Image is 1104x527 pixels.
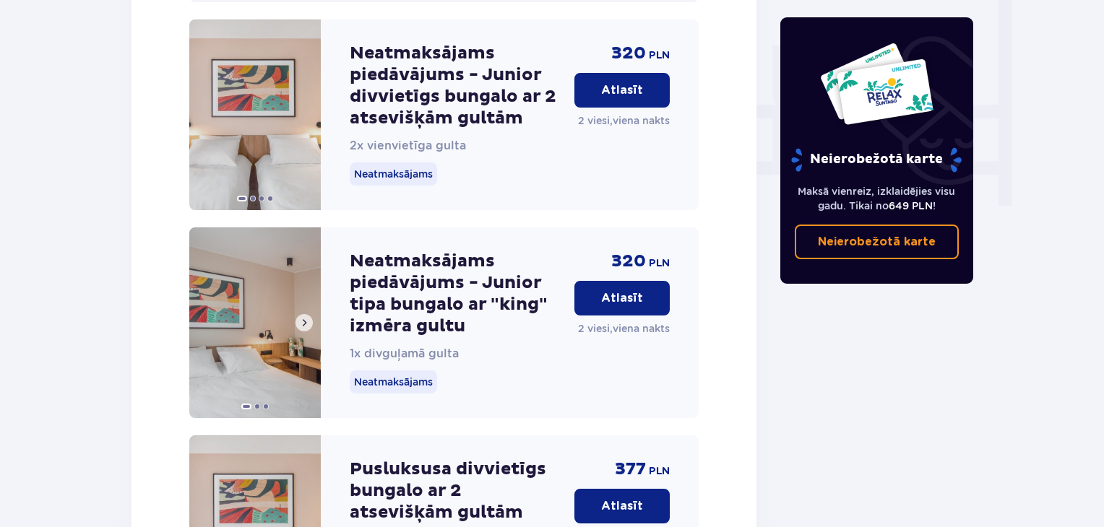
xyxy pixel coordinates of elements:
[350,139,466,152] font: 2x vienvietīga gulta
[649,258,670,269] font: PLN
[574,489,670,523] button: Atlasīt
[610,323,613,334] font: ,
[574,73,670,108] button: Atlasīt
[810,151,943,167] font: Neierobežotā karte
[649,51,670,61] font: PLN
[354,376,433,388] font: Neatmaksājams
[350,251,548,337] font: Neatmaksājams piedāvājums - Junior tipa bungalo ar "king" izmēra gultu
[615,458,646,480] font: 377
[610,115,613,126] font: ,
[601,292,643,304] font: Atlasīt
[189,227,321,418] img: Neatmaksājams piedāvājums - Junior tipa bungalo ar "king" izmēra gultu
[350,347,459,360] font: 1x divguļamā gulta
[189,19,321,210] img: Neatmaksājams piedāvājums - Junior divvietīgs bungalo ar 2 atsevišķām gultām
[889,200,933,212] font: 649 PLN
[613,115,670,126] font: viena nakts
[798,186,955,212] font: Maksā vienreiz, izklaidējies visu gadu. Tikai no
[613,323,670,334] font: viena nakts
[578,323,610,334] font: 2 viesi
[350,43,556,129] font: Neatmaksājams piedāvājums - Junior divvietīgs bungalo ar 2 atsevišķām gultām
[818,236,936,248] font: Neierobežotā karte
[819,42,934,126] img: Divas ieejas kartes uz Suntago ar vārdu "UNLIMITED RELAX" (NEIEROBEŽOTA ATPŪTA) uz balta fona, tr...
[578,115,610,126] font: 2 viesi
[601,500,643,512] font: Atlasīt
[933,200,936,212] font: !
[611,251,646,272] font: 320
[350,458,546,523] font: Pusluksusa divvietīgs bungalo ar 2 atsevišķām gultām
[649,466,670,476] font: PLN
[601,84,643,96] font: Atlasīt
[611,43,646,64] font: 320
[795,225,959,259] a: Neierobežotā karte
[354,168,433,180] font: Neatmaksājams
[574,281,670,315] button: Atlasīt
